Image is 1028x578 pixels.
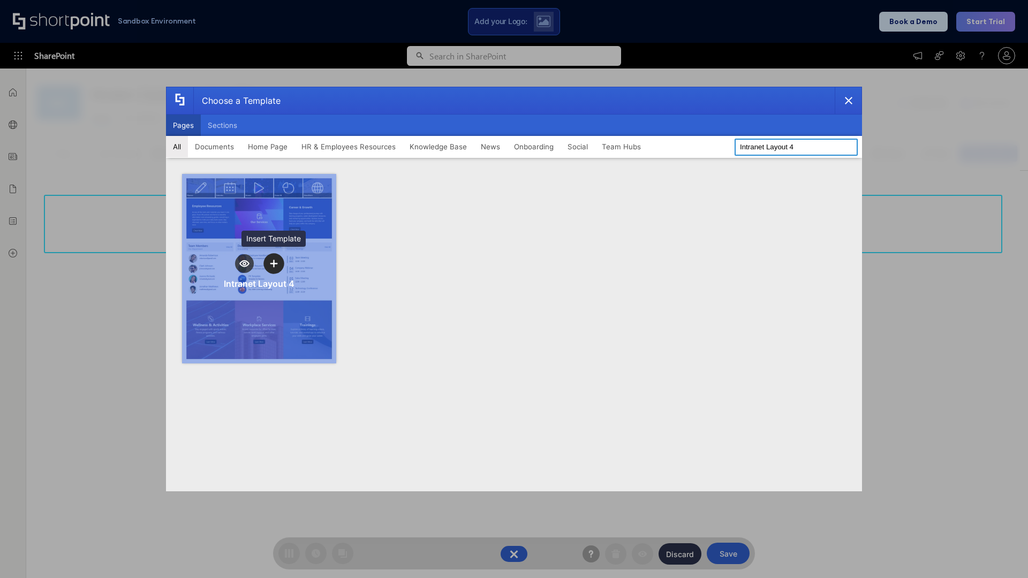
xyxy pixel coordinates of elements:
button: Social [561,136,595,157]
button: Sections [201,115,244,136]
input: Search [735,139,858,156]
div: template selector [166,87,862,491]
div: Intranet Layout 4 [224,278,294,289]
button: All [166,136,188,157]
div: Choose a Template [193,87,281,114]
button: Documents [188,136,241,157]
button: Team Hubs [595,136,648,157]
button: News [474,136,507,157]
button: Onboarding [507,136,561,157]
button: Pages [166,115,201,136]
iframe: Chat Widget [835,454,1028,578]
button: Knowledge Base [403,136,474,157]
button: Home Page [241,136,294,157]
button: HR & Employees Resources [294,136,403,157]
